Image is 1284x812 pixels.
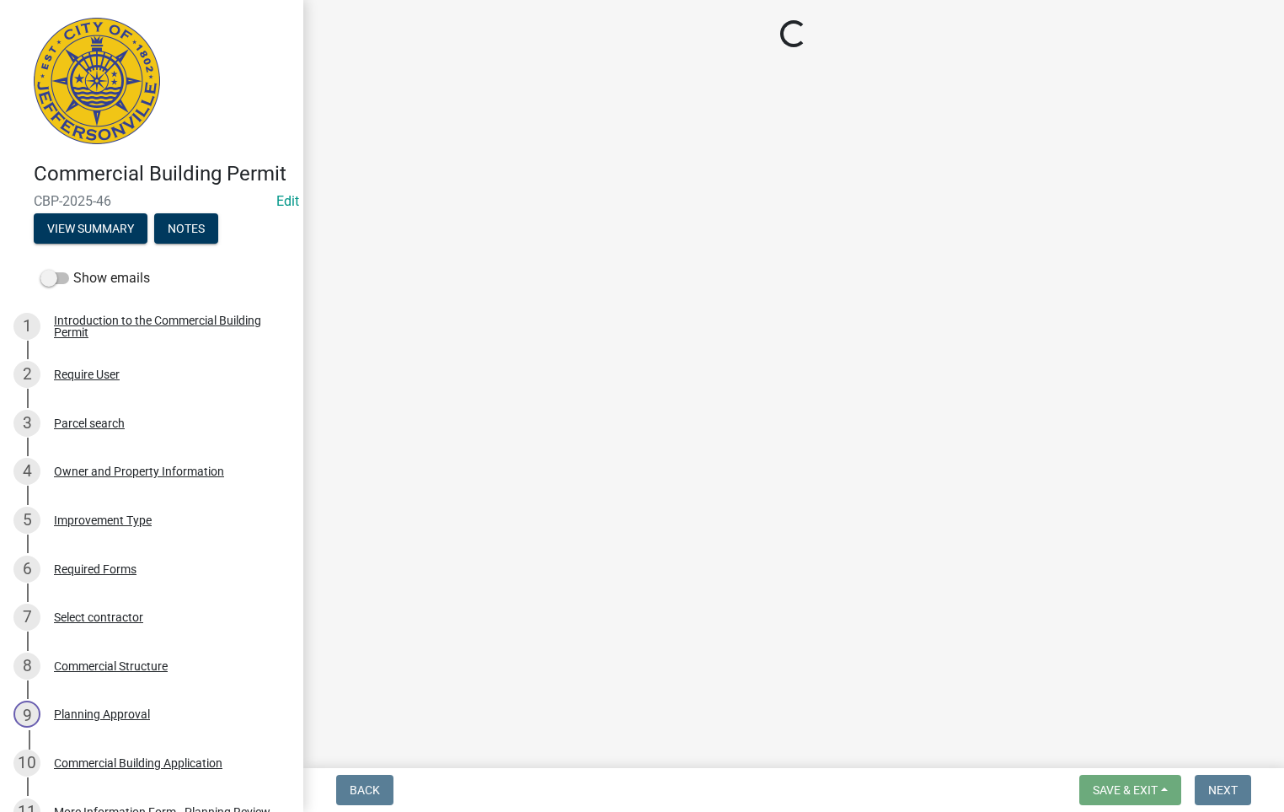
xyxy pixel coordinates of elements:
img: City of Jeffersonville, Indiana [34,18,160,144]
wm-modal-confirm: Edit Application Number [276,193,299,209]
div: Parcel search [54,417,125,429]
div: 6 [13,556,40,583]
button: Next [1195,775,1251,805]
a: Edit [276,193,299,209]
button: Notes [154,213,218,244]
div: Planning Approval [54,708,150,720]
span: Back [350,783,380,797]
h4: Commercial Building Permit [34,162,290,186]
div: 7 [13,604,40,631]
span: CBP-2025-46 [34,193,270,209]
div: 1 [13,313,40,340]
div: 4 [13,458,40,485]
div: Owner and Property Information [54,465,224,477]
div: 2 [13,361,40,388]
div: Require User [54,368,120,380]
button: Back [336,775,393,805]
div: Commercial Building Application [54,757,222,769]
wm-modal-confirm: Summary [34,223,147,236]
div: Introduction to the Commercial Building Permit [54,315,276,338]
div: Commercial Structure [54,660,168,672]
span: Save & Exit [1093,783,1158,797]
div: 8 [13,653,40,680]
div: Improvement Type [54,514,152,526]
span: Next [1208,783,1238,797]
div: 10 [13,750,40,777]
label: Show emails [40,268,150,288]
button: View Summary [34,213,147,244]
wm-modal-confirm: Notes [154,223,218,236]
button: Save & Exit [1079,775,1181,805]
div: 9 [13,701,40,728]
div: 5 [13,507,40,534]
div: Select contractor [54,611,143,623]
div: Required Forms [54,563,136,575]
div: 3 [13,410,40,437]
